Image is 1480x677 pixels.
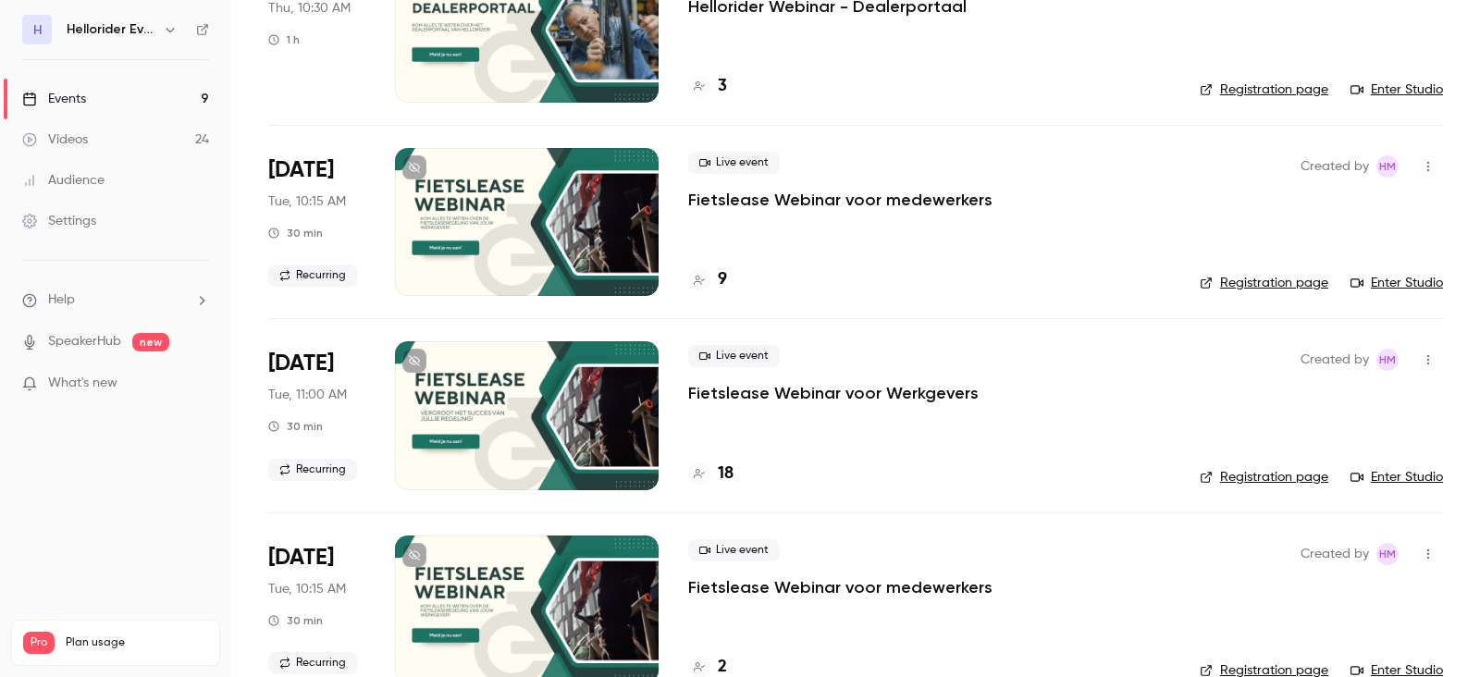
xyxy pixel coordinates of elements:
span: [DATE] [268,349,334,378]
span: Live event [688,539,780,561]
a: Fietslease Webinar voor medewerkers [688,576,993,598]
a: Enter Studio [1350,274,1443,292]
span: What's new [48,374,117,393]
span: Tue, 10:15 AM [268,580,346,598]
h4: 18 [718,462,734,486]
span: Tue, 11:00 AM [268,386,347,404]
span: Live event [688,152,780,174]
span: HM [1379,349,1396,371]
div: Events [22,90,86,108]
span: Recurring [268,459,357,481]
div: 1 h [268,32,300,47]
span: [DATE] [268,155,334,185]
a: Fietslease Webinar voor medewerkers [688,189,993,211]
div: Oct 7 Tue, 10:15 AM (Europe/Amsterdam) [268,148,365,296]
span: HM [1379,155,1396,178]
h4: 9 [718,267,727,292]
span: Live event [688,345,780,367]
a: Registration page [1200,274,1328,292]
div: Settings [22,212,96,230]
div: 30 min [268,226,323,240]
div: 30 min [268,419,323,434]
a: 3 [688,74,727,99]
span: HM [1379,543,1396,565]
div: Oct 7 Tue, 11:00 AM (Europe/Amsterdam) [268,341,365,489]
div: Videos [22,130,88,149]
span: Tue, 10:15 AM [268,192,346,211]
h6: Hellorider Events [67,20,155,39]
span: Pro [23,632,55,654]
div: 30 min [268,613,323,628]
a: SpeakerHub [48,332,121,351]
span: Help [48,290,75,310]
a: Registration page [1200,468,1328,486]
span: Heleen Mostert [1376,155,1399,178]
span: H [33,20,42,40]
span: Recurring [268,265,357,287]
span: new [132,333,169,351]
iframe: Noticeable Trigger [187,375,209,392]
span: Heleen Mostert [1376,349,1399,371]
a: Registration page [1200,80,1328,99]
span: Created by [1301,543,1369,565]
a: Enter Studio [1350,80,1443,99]
div: Audience [22,171,105,190]
span: Recurring [268,652,357,674]
a: 9 [688,267,727,292]
a: Enter Studio [1350,468,1443,486]
span: [DATE] [268,543,334,572]
span: Heleen Mostert [1376,543,1399,565]
a: 18 [688,462,734,486]
a: Fietslease Webinar voor Werkgevers [688,382,979,404]
span: Plan usage [66,635,208,650]
h4: 3 [718,74,727,99]
span: Created by [1301,155,1369,178]
span: Created by [1301,349,1369,371]
li: help-dropdown-opener [22,290,209,310]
